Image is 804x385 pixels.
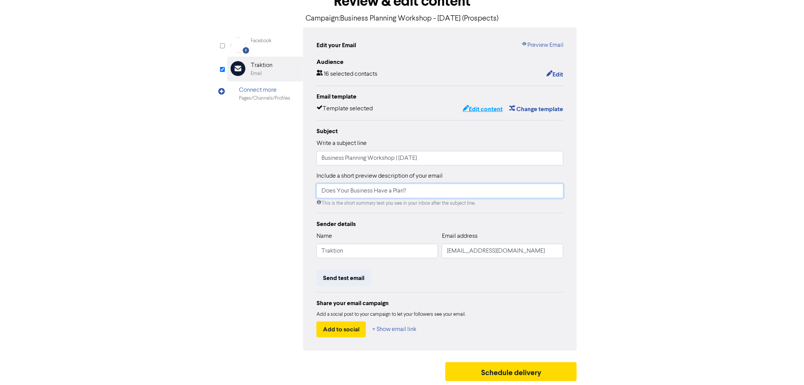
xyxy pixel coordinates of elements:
[227,13,577,24] p: Campaign: Business Planning Workshop - [DATE] (Prospects)
[227,81,303,106] div: Connect morePages/Channels/Profiles
[445,362,577,381] button: Schedule delivery
[227,57,303,81] div: TraktionEmail
[317,172,443,181] label: Include a short preview description of your email
[317,270,371,286] button: Send test email
[227,33,303,57] div: Facebook Facebook
[317,311,563,318] div: Add a social post to your campaign to let your followers see your email.
[766,348,804,385] iframe: Chat Widget
[546,70,563,80] button: Edit
[317,41,356,50] div: Edit your Email
[372,321,417,337] button: + Show email link
[317,70,377,80] div: 16 selected contacts
[317,299,563,308] div: Share your email campaign
[317,220,563,229] div: Sender details
[317,321,366,337] button: Add to social
[317,92,563,101] div: Email template
[509,104,563,114] button: Change template
[239,86,290,95] div: Connect more
[462,104,503,114] button: Edit content
[442,232,478,241] label: Email address
[251,37,271,45] div: Facebook
[231,37,246,52] img: Facebook
[317,104,373,114] div: Template selected
[317,200,563,207] div: This is the short summary text you see in your inbox after the subject line.
[239,95,290,102] div: Pages/Channels/Profiles
[317,57,563,67] div: Audience
[251,61,272,70] div: Traktion
[521,41,563,50] a: Preview Email
[317,232,332,241] label: Name
[251,70,262,77] div: Email
[317,127,563,136] div: Subject
[317,139,367,148] label: Write a subject line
